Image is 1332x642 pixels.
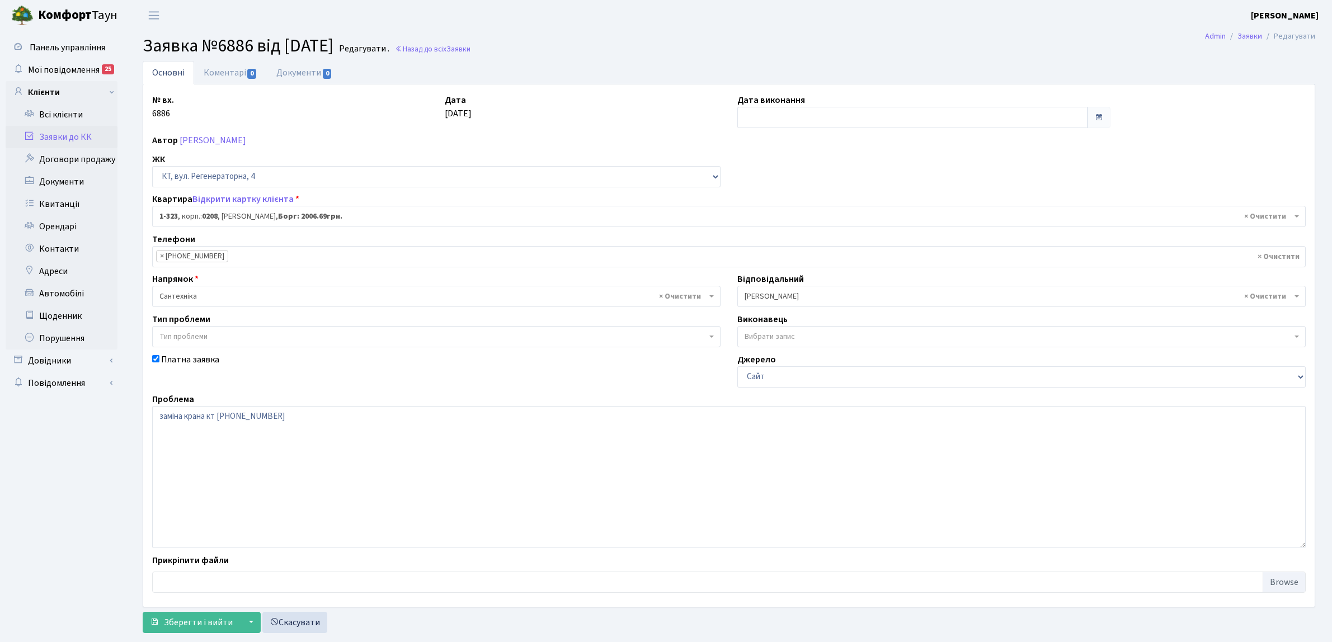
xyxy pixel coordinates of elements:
[1251,9,1319,22] a: [PERSON_NAME]
[202,211,218,222] b: 0208
[6,260,117,282] a: Адреси
[267,61,342,84] a: Документи
[1244,211,1286,222] span: Видалити всі елементи
[144,93,436,128] div: 6886
[152,286,721,307] span: Сантехніка
[737,272,804,286] label: Відповідальний
[152,233,195,246] label: Телефони
[159,211,1292,222] span: <b>1-323</b>, корп.: <b>0208</b>, Мельничук Ігор Валерійович, <b>Борг: 2006.69грн.</b>
[737,93,805,107] label: Дата виконання
[1237,30,1262,42] a: Заявки
[737,353,776,366] label: Джерело
[6,327,117,350] a: Порушення
[11,4,34,27] img: logo.png
[159,331,208,342] span: Тип проблеми
[1258,251,1300,262] span: Видалити всі елементи
[152,192,299,206] label: Квартира
[1262,30,1315,43] li: Редагувати
[152,406,1306,548] textarea: заміна крана кт [PHONE_NUMBER]
[737,286,1306,307] span: Тихонов М.М.
[102,64,114,74] div: 25
[152,313,210,326] label: Тип проблеми
[152,272,199,286] label: Напрямок
[152,93,174,107] label: № вх.
[143,612,240,633] button: Зберегти і вийти
[6,305,117,327] a: Щоденник
[6,372,117,394] a: Повідомлення
[161,353,219,366] label: Платна заявка
[159,211,178,222] b: 1-323
[6,171,117,193] a: Документи
[659,291,701,302] span: Видалити всі елементи
[745,291,1292,302] span: Тихонов М.М.
[6,103,117,126] a: Всі клієнти
[192,193,294,205] a: Відкрити картку клієнта
[445,93,466,107] label: Дата
[6,126,117,148] a: Заявки до КК
[152,134,178,147] label: Автор
[152,554,229,567] label: Прикріпити файли
[1251,10,1319,22] b: [PERSON_NAME]
[38,6,92,24] b: Комфорт
[446,44,470,54] span: Заявки
[143,33,333,59] span: Заявка №6886 від [DATE]
[6,81,117,103] a: Клієнти
[152,153,165,166] label: ЖК
[436,93,729,128] div: [DATE]
[6,238,117,260] a: Контакти
[337,44,389,54] small: Редагувати .
[143,61,194,84] a: Основні
[28,64,100,76] span: Мої повідомлення
[1205,30,1226,42] a: Admin
[395,44,470,54] a: Назад до всіхЗаявки
[6,36,117,59] a: Панель управління
[156,250,228,262] li: (067) 709-02-05
[6,59,117,81] a: Мої повідомлення25
[278,211,342,222] b: Борг: 2006.69грн.
[323,69,332,79] span: 0
[6,215,117,238] a: Орендарі
[152,393,194,406] label: Проблема
[140,6,168,25] button: Переключити навігацію
[6,148,117,171] a: Договори продажу
[38,6,117,25] span: Таун
[745,331,795,342] span: Вибрати запис
[30,41,105,54] span: Панель управління
[152,206,1306,227] span: <b>1-323</b>, корп.: <b>0208</b>, Мельничук Ігор Валерійович, <b>Борг: 2006.69грн.</b>
[6,193,117,215] a: Квитанції
[737,313,788,326] label: Виконавець
[160,251,164,262] span: ×
[1188,25,1332,48] nav: breadcrumb
[180,134,246,147] a: [PERSON_NAME]
[1244,291,1286,302] span: Видалити всі елементи
[262,612,327,633] a: Скасувати
[159,291,707,302] span: Сантехніка
[164,616,233,629] span: Зберегти і вийти
[6,350,117,372] a: Довідники
[6,282,117,305] a: Автомобілі
[194,61,267,84] a: Коментарі
[247,69,256,79] span: 0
